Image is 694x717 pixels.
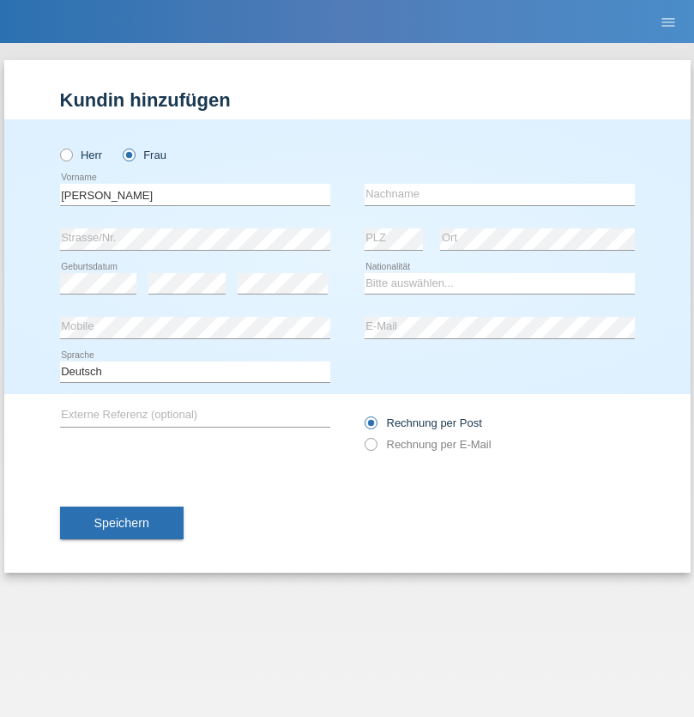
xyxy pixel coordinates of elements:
[60,507,184,539] button: Speichern
[60,149,103,161] label: Herr
[365,416,376,438] input: Rechnung per Post
[651,16,685,27] a: menu
[365,438,376,459] input: Rechnung per E-Mail
[60,149,71,160] input: Herr
[660,14,677,31] i: menu
[123,149,166,161] label: Frau
[365,416,482,429] label: Rechnung per Post
[60,89,635,111] h1: Kundin hinzufügen
[123,149,134,160] input: Frau
[94,516,149,530] span: Speichern
[365,438,492,451] label: Rechnung per E-Mail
